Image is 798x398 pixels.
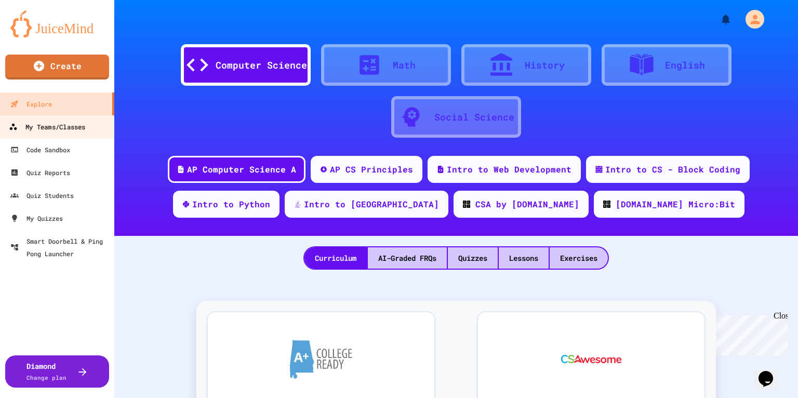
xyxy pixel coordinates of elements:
div: Computer Science [216,58,307,72]
img: CS Awesome [551,328,632,390]
div: Intro to Web Development [447,163,571,176]
div: Curriculum [304,247,367,269]
div: AI-Graded FRQs [368,247,447,269]
div: English [665,58,705,72]
a: Create [5,55,109,79]
span: Change plan [26,374,66,381]
iframe: chat widget [754,356,788,388]
div: Lessons [499,247,549,269]
div: My Notifications [700,10,735,28]
div: [DOMAIN_NAME] Micro:Bit [616,198,735,210]
div: History [525,58,565,72]
img: CODE_logo_RGB.png [463,201,470,208]
div: Diamond [26,361,66,382]
div: Quiz Students [10,189,74,202]
img: logo-orange.svg [10,10,104,37]
div: Smart Doorbell & Ping Pong Launcher [10,235,110,260]
div: Intro to CS - Block Coding [605,163,740,176]
img: A+ College Ready [290,340,352,379]
div: Quizzes [448,247,498,269]
div: Math [393,58,416,72]
div: Exercises [550,247,608,269]
iframe: chat widget [712,311,788,355]
div: Social Science [434,110,514,124]
div: AP Computer Science A [187,163,296,176]
button: DiamondChange plan [5,355,109,388]
img: CODE_logo_RGB.png [603,201,610,208]
div: Chat with us now!Close [4,4,72,66]
div: Intro to Python [192,198,270,210]
div: Explore [10,98,52,110]
div: My Teams/Classes [9,121,85,134]
div: My Quizzes [10,212,63,224]
div: CSA by [DOMAIN_NAME] [475,198,579,210]
div: AP CS Principles [330,163,413,176]
div: My Account [735,7,767,31]
div: Code Sandbox [10,143,70,156]
div: Intro to [GEOGRAPHIC_DATA] [304,198,439,210]
div: Quiz Reports [10,166,70,179]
